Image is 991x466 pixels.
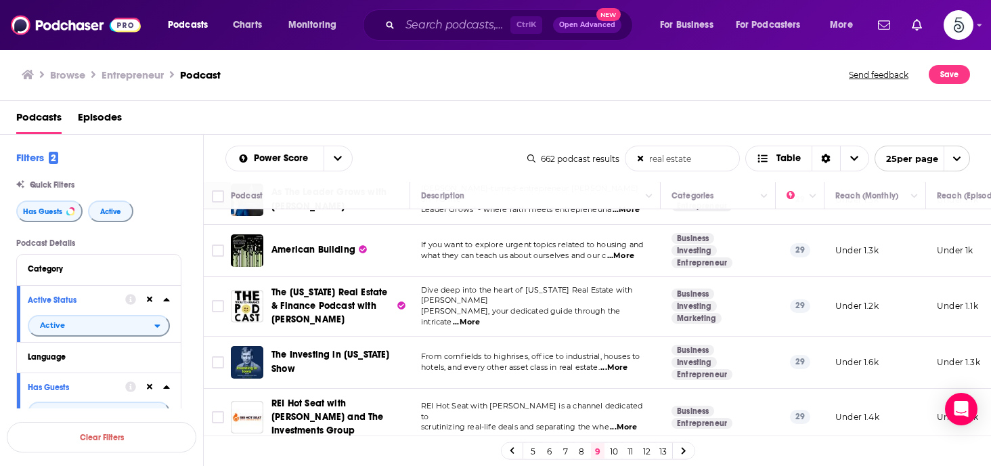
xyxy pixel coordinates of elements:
[671,406,714,417] a: Business
[937,300,978,312] p: Under 1.1k
[671,301,717,312] a: Investing
[835,245,879,256] p: Under 1.3k
[271,186,387,211] span: As The Leader Grows with [PERSON_NAME]
[671,245,717,256] a: Investing
[756,188,772,205] button: Column Actions
[400,14,510,36] input: Search podcasts, credits, & more...
[790,410,810,423] p: 29
[28,402,170,423] h2: filter dropdown
[745,146,869,171] button: Choose View
[641,188,657,205] button: Column Actions
[212,300,224,312] span: Toggle select row
[875,148,938,169] span: 25 per page
[527,154,619,164] div: 662 podcast results
[421,188,464,204] div: Description
[421,240,643,249] span: If you want to explore urgent topics related to housing and
[835,411,879,423] p: Under 1.4k
[937,356,980,368] p: Under 1.3k
[28,352,161,362] div: Language
[671,188,713,204] div: Categories
[16,151,58,164] h2: Filters
[231,234,263,267] img: American Building
[212,356,224,368] span: Toggle select row
[30,180,74,190] span: Quick Filters
[553,17,621,33] button: Open AdvancedNew
[671,357,717,368] a: Investing
[102,68,164,81] h1: Entrepreneur
[158,14,225,36] button: open menu
[790,243,810,257] p: 29
[875,146,970,171] button: open menu
[510,16,542,34] span: Ctrl K
[271,398,384,436] span: REI Hot Seat with [PERSON_NAME] and The Investments Group
[945,393,977,425] div: Open Intercom Messenger
[168,16,208,35] span: Podcasts
[937,411,978,423] p: Under 1.1k
[944,10,973,40] span: Logged in as Spiral5-G2
[224,14,270,36] a: Charts
[100,208,121,215] span: Active
[640,443,653,459] a: 12
[542,443,556,459] a: 6
[88,200,133,222] button: Active
[16,200,83,222] button: Has Guests
[225,146,353,171] h2: Choose List sort
[271,348,405,375] a: The Investing in [US_STATE] Show
[180,68,221,81] h3: Podcast
[231,346,263,379] img: The Investing in Iowa Show
[28,379,125,396] button: Has Guests
[736,16,801,35] span: For Podcasters
[526,443,539,459] a: 5
[607,251,634,261] span: ...More
[212,411,224,423] span: Toggle select row
[776,154,801,163] span: Table
[231,188,263,204] div: Podcast
[324,146,352,171] button: open menu
[271,287,387,325] span: The [US_STATE] Real Estate & Finance Podcast with [PERSON_NAME]
[50,68,85,81] a: Browse
[28,348,170,365] button: Language
[28,315,170,337] button: open menu
[28,291,125,308] button: Active Status
[845,65,912,84] button: Send feedback
[288,16,336,35] span: Monitoring
[16,106,62,134] a: Podcasts
[28,260,170,277] button: Category
[231,290,263,322] img: The Texas Real Estate & Finance Podcast with Mike Mills
[78,106,122,134] a: Episodes
[937,245,973,256] p: Under 1k
[671,233,714,244] a: Business
[558,443,572,459] a: 7
[11,12,141,38] img: Podchaser - Follow, Share and Rate Podcasts
[28,264,161,274] div: Category
[805,188,821,205] button: Column Actions
[727,14,820,36] button: open menu
[944,10,973,40] img: User Profile
[929,65,970,84] button: Save
[279,14,354,36] button: open menu
[610,422,637,433] span: ...More
[591,443,604,459] a: 9
[421,306,620,326] span: [PERSON_NAME], your dedicated guide through the intricate
[233,16,262,35] span: Charts
[906,188,923,205] button: Column Actions
[271,397,405,438] a: REI Hot Seat with [PERSON_NAME] and The Investments Group
[944,10,973,40] button: Show profile menu
[671,313,722,324] a: Marketing
[212,245,224,257] span: Toggle select row
[787,188,806,204] div: Power Score
[613,205,640,215] span: ...More
[271,243,367,257] a: American Building
[421,251,606,260] span: what they can teach us about ourselves and our c
[421,362,600,372] span: hotels, and every other asset class in real estate.
[623,443,637,459] a: 11
[820,14,870,36] button: open menu
[906,14,927,37] a: Show notifications dropdown
[28,383,116,392] div: Has Guests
